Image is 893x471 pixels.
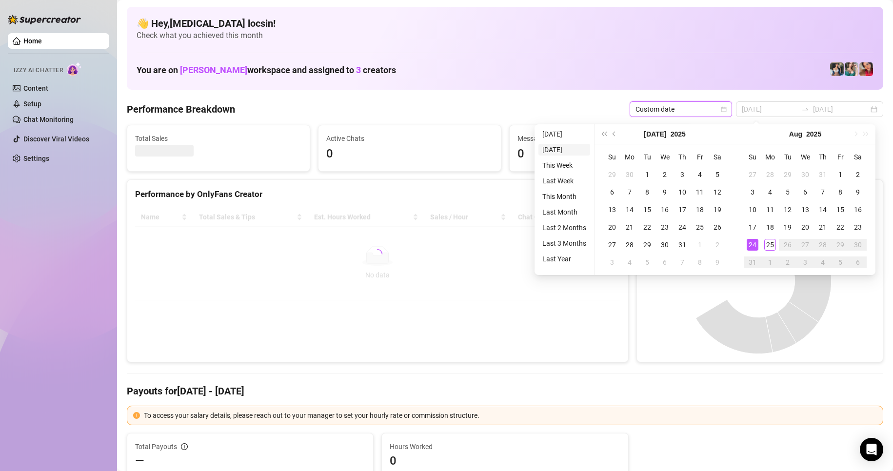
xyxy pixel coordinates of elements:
td: 2025-08-26 [779,236,796,254]
td: 2025-07-22 [638,218,656,236]
div: 2 [782,256,794,268]
div: 6 [852,256,864,268]
div: 25 [694,221,706,233]
div: 10 [676,186,688,198]
th: Fr [691,148,709,166]
td: 2025-09-06 [849,254,867,271]
div: 14 [817,204,829,216]
div: 27 [747,169,758,180]
td: 2025-07-01 [638,166,656,183]
th: We [656,148,674,166]
td: 2025-06-29 [603,166,621,183]
div: 29 [782,169,794,180]
td: 2025-07-26 [709,218,726,236]
div: 4 [624,256,635,268]
button: Choose a year [806,124,821,144]
span: to [801,105,809,113]
li: Last 3 Months [538,237,590,249]
div: 4 [764,186,776,198]
div: 5 [782,186,794,198]
a: Setup [23,100,41,108]
td: 2025-07-28 [761,166,779,183]
td: 2025-08-01 [832,166,849,183]
td: 2025-08-06 [656,254,674,271]
div: 18 [764,221,776,233]
button: Choose a year [671,124,686,144]
div: 3 [676,169,688,180]
h4: 👋 Hey, [MEDICAL_DATA] locsin ! [137,17,873,30]
div: 3 [747,186,758,198]
div: 4 [694,169,706,180]
div: 3 [606,256,618,268]
td: 2025-07-09 [656,183,674,201]
td: 2025-08-10 [744,201,761,218]
img: logo-BBDzfeDw.svg [8,15,81,24]
td: 2025-08-08 [832,183,849,201]
div: 11 [694,186,706,198]
span: loading [371,248,384,261]
span: info-circle [181,443,188,450]
div: 20 [606,221,618,233]
button: Previous month (PageUp) [609,124,620,144]
td: 2025-08-20 [796,218,814,236]
td: 2025-08-05 [638,254,656,271]
td: 2025-07-18 [691,201,709,218]
td: 2025-07-29 [638,236,656,254]
div: 31 [747,256,758,268]
span: Total Sales [135,133,302,144]
div: 26 [782,239,794,251]
a: Chat Monitoring [23,116,74,123]
div: 1 [834,169,846,180]
div: 24 [676,221,688,233]
img: Vanessa [859,62,873,76]
div: 1 [764,256,776,268]
td: 2025-08-16 [849,201,867,218]
td: 2025-07-30 [656,236,674,254]
div: 8 [641,186,653,198]
td: 2025-08-02 [709,236,726,254]
span: Hours Worked [390,441,620,452]
span: calendar [721,106,727,112]
td: 2025-09-04 [814,254,832,271]
div: 27 [606,239,618,251]
th: Su [744,148,761,166]
li: Last Week [538,175,590,187]
div: 7 [817,186,829,198]
li: [DATE] [538,144,590,156]
td: 2025-07-28 [621,236,638,254]
div: 22 [834,221,846,233]
th: Su [603,148,621,166]
td: 2025-08-12 [779,201,796,218]
td: 2025-08-14 [814,201,832,218]
th: Tu [779,148,796,166]
button: Choose a month [789,124,802,144]
td: 2025-08-27 [796,236,814,254]
h4: Payouts for [DATE] - [DATE] [127,384,883,398]
td: 2025-08-02 [849,166,867,183]
td: 2025-07-27 [744,166,761,183]
li: Last Year [538,253,590,265]
img: Katy [830,62,844,76]
td: 2025-07-30 [796,166,814,183]
div: 5 [641,256,653,268]
div: 2 [712,239,723,251]
li: This Week [538,159,590,171]
img: Zaddy [845,62,858,76]
td: 2025-08-03 [603,254,621,271]
div: 31 [676,239,688,251]
td: 2025-08-07 [814,183,832,201]
span: 0 [326,145,493,163]
div: 21 [817,221,829,233]
div: 12 [782,204,794,216]
div: 3 [799,256,811,268]
div: 27 [799,239,811,251]
div: 1 [641,169,653,180]
div: 6 [659,256,671,268]
th: Mo [761,148,779,166]
td: 2025-08-31 [744,254,761,271]
input: Start date [742,104,797,115]
div: 13 [799,204,811,216]
div: 15 [834,204,846,216]
td: 2025-07-03 [674,166,691,183]
td: 2025-07-20 [603,218,621,236]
